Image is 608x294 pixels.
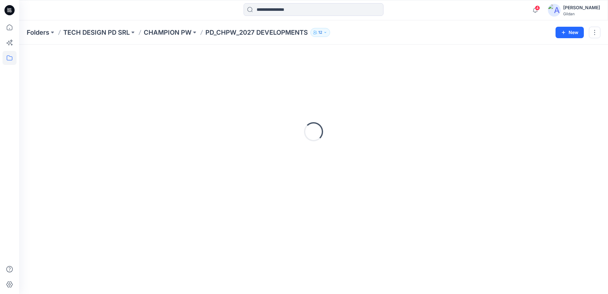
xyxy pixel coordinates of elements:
a: CHAMPION PW [144,28,191,37]
a: TECH DESIGN PD SRL [63,28,130,37]
div: [PERSON_NAME] [563,4,600,11]
button: 12 [310,28,330,37]
button: New [556,27,584,38]
a: Folders [27,28,49,37]
p: PD_CHPW_2027 DEVELOPMENTS [205,28,308,37]
p: 12 [318,29,322,36]
span: 4 [535,5,540,10]
img: avatar [548,4,561,17]
div: Gildan [563,11,600,16]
